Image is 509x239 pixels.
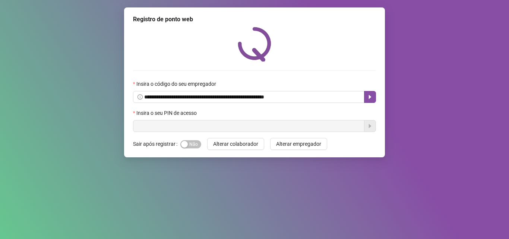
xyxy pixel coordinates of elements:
[213,140,258,148] span: Alterar colaborador
[238,27,271,62] img: QRPoint
[207,138,264,150] button: Alterar colaborador
[133,15,376,24] div: Registro de ponto web
[367,94,373,100] span: caret-right
[133,109,202,117] label: Insira o seu PIN de acesso
[133,80,221,88] label: Insira o código do seu empregador
[276,140,321,148] span: Alterar empregador
[270,138,327,150] button: Alterar empregador
[137,94,143,100] span: info-circle
[133,138,180,150] label: Sair após registrar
